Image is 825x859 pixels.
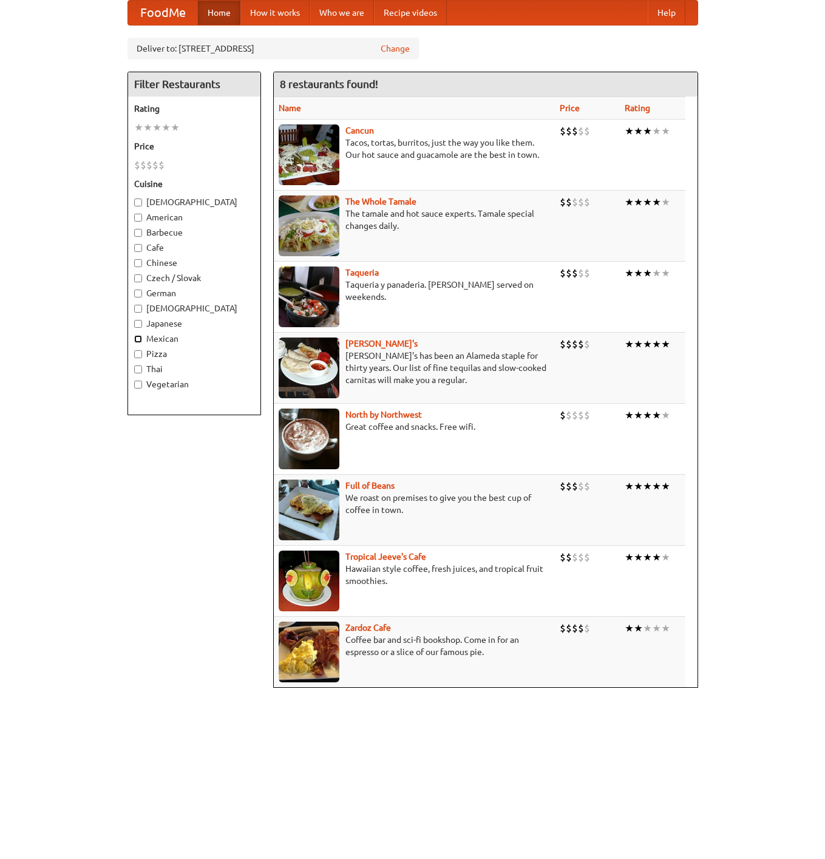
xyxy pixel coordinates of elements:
[572,622,578,635] li: $
[652,124,661,138] li: ★
[279,409,339,469] img: north.jpg
[171,121,180,134] li: ★
[143,121,152,134] li: ★
[345,481,395,491] a: Full of Beans
[625,195,634,209] li: ★
[134,259,142,267] input: Chinese
[279,350,550,386] p: [PERSON_NAME]'s has been an Alameda staple for thirty years. Our list of fine tequilas and slow-c...
[560,195,566,209] li: $
[634,622,643,635] li: ★
[134,196,254,208] label: [DEMOGRAPHIC_DATA]
[578,338,584,351] li: $
[652,195,661,209] li: ★
[643,195,652,209] li: ★
[578,622,584,635] li: $
[345,552,426,562] a: Tropical Jeeve's Cafe
[578,551,584,564] li: $
[140,158,146,172] li: $
[161,121,171,134] li: ★
[134,158,140,172] li: $
[661,622,670,635] li: ★
[578,124,584,138] li: $
[566,622,572,635] li: $
[643,267,652,280] li: ★
[134,257,254,269] label: Chinese
[643,551,652,564] li: ★
[134,333,254,345] label: Mexican
[134,290,142,297] input: German
[345,339,418,348] a: [PERSON_NAME]'s
[127,38,419,59] div: Deliver to: [STREET_ADDRESS]
[643,124,652,138] li: ★
[578,195,584,209] li: $
[566,195,572,209] li: $
[134,103,254,115] h5: Rating
[345,410,422,419] a: North by Northwest
[560,338,566,351] li: $
[578,267,584,280] li: $
[634,124,643,138] li: ★
[134,335,142,343] input: Mexican
[560,551,566,564] li: $
[279,492,550,516] p: We roast on premises to give you the best cup of coffee in town.
[240,1,310,25] a: How it works
[643,622,652,635] li: ★
[661,409,670,422] li: ★
[566,338,572,351] li: $
[584,338,590,351] li: $
[625,103,650,113] a: Rating
[134,302,254,314] label: [DEMOGRAPHIC_DATA]
[652,267,661,280] li: ★
[566,267,572,280] li: $
[652,480,661,493] li: ★
[374,1,447,25] a: Recipe videos
[652,551,661,564] li: ★
[134,378,254,390] label: Vegetarian
[634,267,643,280] li: ★
[643,480,652,493] li: ★
[560,103,580,113] a: Price
[584,551,590,564] li: $
[134,320,142,328] input: Japanese
[279,551,339,611] img: jeeves.jpg
[279,195,339,256] img: wholetamale.jpg
[584,124,590,138] li: $
[279,480,339,540] img: beans.jpg
[625,480,634,493] li: ★
[560,124,566,138] li: $
[661,480,670,493] li: ★
[625,267,634,280] li: ★
[578,480,584,493] li: $
[661,195,670,209] li: ★
[345,623,391,633] b: Zardoz Cafe
[279,634,550,658] p: Coffee bar and sci-fi bookshop. Come in for an espresso or a slice of our famous pie.
[634,195,643,209] li: ★
[661,267,670,280] li: ★
[643,338,652,351] li: ★
[345,126,374,135] a: Cancun
[158,158,165,172] li: $
[279,279,550,303] p: Taqueria y panaderia. [PERSON_NAME] served on weekends.
[661,551,670,564] li: ★
[279,208,550,232] p: The tamale and hot sauce experts. Tamale special changes daily.
[625,124,634,138] li: ★
[560,480,566,493] li: $
[134,348,254,360] label: Pizza
[584,195,590,209] li: $
[566,551,572,564] li: $
[134,244,142,252] input: Cafe
[584,409,590,422] li: $
[134,226,254,239] label: Barbecue
[134,274,142,282] input: Czech / Slovak
[279,338,339,398] img: pedros.jpg
[572,409,578,422] li: $
[643,409,652,422] li: ★
[134,363,254,375] label: Thai
[279,267,339,327] img: taqueria.jpg
[128,72,260,97] h4: Filter Restaurants
[279,563,550,587] p: Hawaiian style coffee, fresh juices, and tropical fruit smoothies.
